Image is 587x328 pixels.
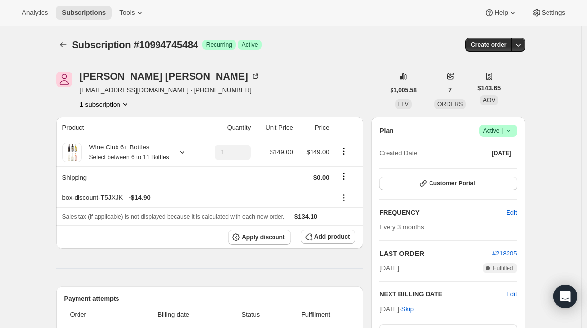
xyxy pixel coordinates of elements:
[492,149,511,157] span: [DATE]
[16,6,54,20] button: Analytics
[379,249,492,258] h2: LAST ORDER
[506,208,517,218] span: Edit
[506,290,517,299] button: Edit
[226,310,276,320] span: Status
[448,86,452,94] span: 7
[296,117,333,139] th: Price
[471,41,506,49] span: Create order
[89,154,169,161] small: Select between 6 to 11 Bottles
[56,38,70,52] button: Subscriptions
[477,83,501,93] span: $143.65
[526,6,571,20] button: Settings
[553,285,577,308] div: Open Intercom Messenger
[398,101,409,108] span: LTV
[206,41,232,49] span: Recurring
[379,290,506,299] h2: NEXT BILLING DATE
[62,193,330,203] div: box-discount-T5JXJK
[56,6,112,20] button: Subscriptions
[129,193,151,203] span: - $14.90
[429,180,475,187] span: Customer Portal
[56,166,201,188] th: Shipping
[336,171,352,182] button: Shipping actions
[22,9,48,17] span: Analytics
[228,230,291,245] button: Apply discount
[336,146,352,157] button: Product actions
[486,146,517,160] button: [DATE]
[502,127,503,135] span: |
[254,117,296,139] th: Unit Price
[301,230,355,244] button: Add product
[127,310,220,320] span: Billing date
[294,213,317,220] span: $134.10
[114,6,151,20] button: Tools
[56,117,201,139] th: Product
[442,83,458,97] button: 7
[242,233,285,241] span: Apply discount
[307,148,330,156] span: $149.00
[64,294,356,304] h2: Payment attempts
[72,39,198,50] span: Subscription #10994745484
[492,249,517,258] button: #218205
[494,9,508,17] span: Help
[379,177,517,190] button: Customer Portal
[379,305,414,313] span: [DATE] ·
[379,208,506,218] h2: FREQUENCY
[395,301,420,317] button: Skip
[465,38,512,52] button: Create order
[401,304,414,314] span: Skip
[56,72,72,87] span: Jennifer Servetnick
[478,6,523,20] button: Help
[242,41,258,49] span: Active
[437,101,463,108] span: ORDERS
[80,85,260,95] span: [EMAIL_ADDRESS][DOMAIN_NAME] · [PHONE_NUMBER]
[500,205,523,220] button: Edit
[282,310,350,320] span: Fulfillment
[119,9,135,17] span: Tools
[379,263,399,273] span: [DATE]
[385,83,423,97] button: $1,005.58
[64,304,124,326] th: Order
[80,99,130,109] button: Product actions
[492,250,517,257] a: #218205
[379,148,417,158] span: Created Date
[379,126,394,136] h2: Plan
[62,9,106,17] span: Subscriptions
[314,233,350,241] span: Add product
[542,9,565,17] span: Settings
[82,143,169,162] div: Wine Club 6+ Bottles
[270,148,293,156] span: $149.00
[62,213,285,220] span: Sales tax (if applicable) is not displayed because it is calculated with each new order.
[201,117,254,139] th: Quantity
[80,72,260,81] div: [PERSON_NAME] [PERSON_NAME]
[391,86,417,94] span: $1,005.58
[313,174,330,181] span: $0.00
[379,223,424,231] span: Every 3 months
[483,126,513,136] span: Active
[483,97,495,104] span: AOV
[493,264,513,272] span: Fulfilled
